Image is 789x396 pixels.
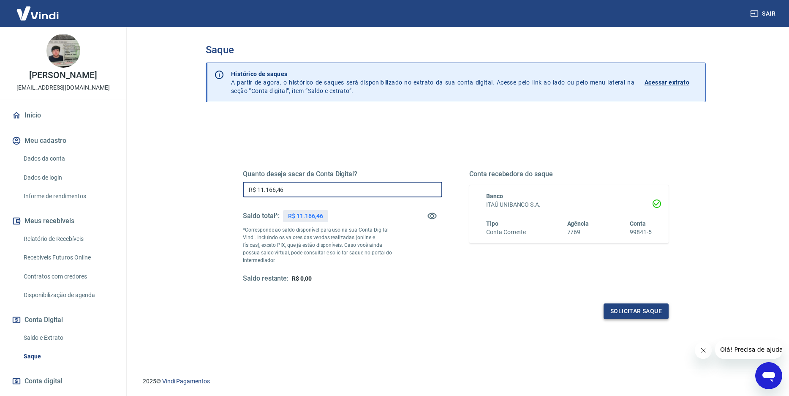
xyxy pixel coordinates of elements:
[10,311,116,329] button: Conta Digital
[20,249,116,266] a: Recebíveis Futuros Online
[748,6,779,22] button: Sair
[243,226,392,264] p: *Corresponde ao saldo disponível para uso na sua Conta Digital Vindi. Incluindo os valores das ve...
[486,193,503,199] span: Banco
[20,150,116,167] a: Dados da conta
[243,212,280,220] h5: Saldo total*:
[469,170,669,178] h5: Conta recebedora do saque
[10,212,116,230] button: Meus recebíveis
[567,228,589,237] h6: 7769
[20,169,116,186] a: Dados de login
[20,230,116,248] a: Relatório de Recebíveis
[243,274,288,283] h5: Saldo restante:
[20,329,116,347] a: Saldo e Extrato
[231,70,634,95] p: A partir de agora, o histórico de saques será disponibilizado no extrato da sua conta digital. Ac...
[20,268,116,285] a: Contratos com credores
[243,170,442,178] h5: Quanto deseja sacar da Conta Digital?
[5,6,71,13] span: Olá! Precisa de ajuda?
[20,287,116,304] a: Disponibilização de agenda
[20,348,116,365] a: Saque
[16,83,110,92] p: [EMAIL_ADDRESS][DOMAIN_NAME]
[20,188,116,205] a: Informe de rendimentos
[10,0,65,26] img: Vindi
[604,303,669,319] button: Solicitar saque
[486,200,652,209] h6: ITAÚ UNIBANCO S.A.
[288,212,323,221] p: R$ 11.166,46
[695,342,712,359] iframe: Fechar mensagem
[630,220,646,227] span: Conta
[715,340,782,359] iframe: Mensagem da empresa
[630,228,652,237] h6: 99841-5
[206,44,706,56] h3: Saque
[567,220,589,227] span: Agência
[46,34,80,68] img: 6e61b937-904a-4981-a2f4-9903c7d94729.jpeg
[10,372,116,391] a: Conta digital
[231,70,634,78] p: Histórico de saques
[10,106,116,125] a: Início
[645,78,689,87] p: Acessar extrato
[486,228,526,237] h6: Conta Corrente
[29,71,97,80] p: [PERSON_NAME]
[292,275,312,282] span: R$ 0,00
[143,377,769,386] p: 2025 ©
[10,131,116,150] button: Meu cadastro
[24,375,63,387] span: Conta digital
[755,362,782,389] iframe: Botão para abrir a janela de mensagens
[162,378,210,385] a: Vindi Pagamentos
[486,220,498,227] span: Tipo
[645,70,699,95] a: Acessar extrato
